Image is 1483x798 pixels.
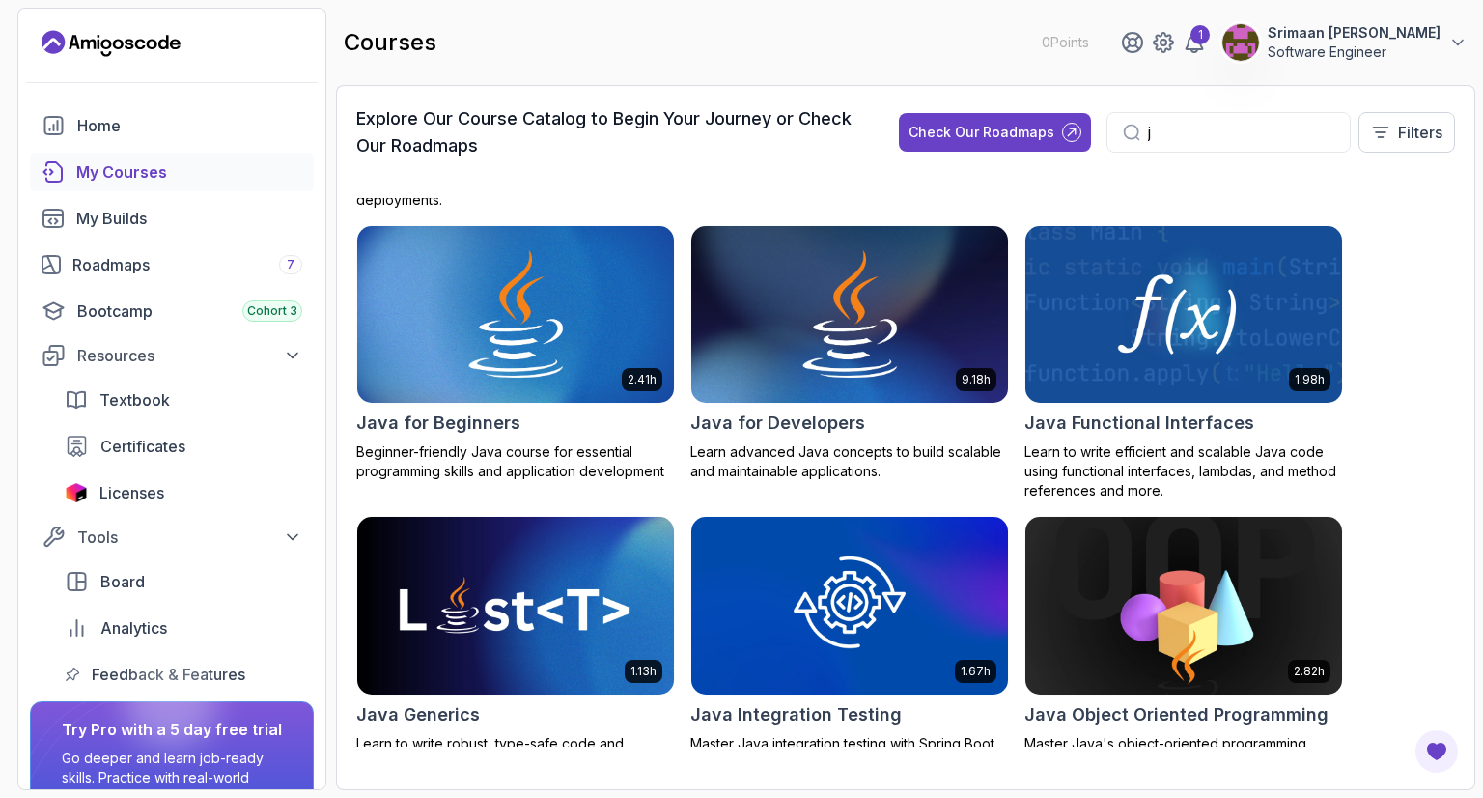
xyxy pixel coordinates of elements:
span: Board [100,570,145,593]
div: Home [77,114,302,137]
input: Search... [1148,121,1334,144]
p: Master Java integration testing with Spring Boot, Testcontainers, and WebTestClient for robust ap... [690,734,1009,792]
a: licenses [53,473,314,512]
p: 9.18h [962,372,991,387]
a: Java Object Oriented Programming card2.82hJava Object Oriented ProgrammingMaster Java's object-or... [1024,516,1343,792]
img: user profile image [1222,24,1259,61]
div: Bootcamp [77,299,302,323]
a: courses [30,153,314,191]
button: Tools [30,520,314,555]
p: Master Java's object-oriented programming principles and enhance your software development skills. [1024,734,1343,792]
p: Learn to write robust, type-safe code and algorithms using Java Generics. [356,734,675,773]
a: certificates [53,427,314,466]
h2: Java Generics [356,701,480,728]
p: 2.82h [1294,664,1325,679]
a: Java Generics card1.13hJava GenericsLearn to write robust, type-safe code and algorithms using Ja... [356,516,675,773]
img: Java Integration Testing card [691,517,1008,695]
img: Java for Beginners card [357,226,674,404]
img: Java for Developers card [691,226,1008,404]
a: board [53,562,314,601]
a: textbook [53,381,314,419]
a: Java Integration Testing card1.67hJava Integration TestingMaster Java integration testing with Sp... [690,516,1009,792]
a: feedback [53,655,314,694]
button: Check Our Roadmaps [899,113,1091,152]
a: Java for Developers card9.18hJava for DevelopersLearn advanced Java concepts to build scalable an... [690,225,1009,482]
button: Open Feedback Button [1413,728,1460,775]
span: Cohort 3 [247,303,297,319]
p: 1.67h [961,664,991,679]
a: Java Functional Interfaces card1.98hJava Functional InterfacesLearn to write efficient and scalab... [1024,225,1343,501]
div: Roadmaps [72,253,302,276]
a: roadmaps [30,245,314,284]
div: My Builds [76,207,302,230]
h2: courses [344,27,436,58]
p: 0 Points [1042,33,1089,52]
span: Textbook [99,388,170,412]
span: Licenses [99,481,164,504]
button: Filters [1358,112,1455,153]
a: Landing page [42,28,181,59]
a: builds [30,199,314,238]
h2: Java for Beginners [356,410,520,437]
div: Resources [77,344,302,367]
div: Check Our Roadmaps [909,123,1054,142]
p: 2.41h [628,372,657,387]
p: Srimaan [PERSON_NAME] [1268,23,1441,43]
p: 1.13h [630,664,657,679]
p: Learn to write efficient and scalable Java code using functional interfaces, lambdas, and method ... [1024,442,1343,500]
p: 1.98h [1295,372,1325,387]
h2: Java for Developers [690,410,865,437]
button: user profile imageSrimaan [PERSON_NAME]Software Engineer [1221,23,1468,62]
a: analytics [53,609,314,647]
h2: Java Functional Interfaces [1024,410,1254,437]
a: bootcamp [30,292,314,330]
span: 7 [287,257,294,272]
div: 1 [1190,25,1210,44]
div: My Courses [76,160,302,184]
button: Resources [30,338,314,373]
a: 1 [1183,31,1206,54]
h3: Explore Our Course Catalog to Begin Your Journey or Check Our Roadmaps [356,105,864,159]
img: Java Object Oriented Programming card [1025,517,1342,695]
span: Certificates [100,435,185,458]
a: home [30,106,314,145]
img: Java Generics card [357,517,674,695]
a: Java for Beginners card2.41hJava for BeginnersBeginner-friendly Java course for essential program... [356,225,675,482]
h2: Java Object Oriented Programming [1024,701,1329,728]
span: Analytics [100,616,167,640]
p: Learn advanced Java concepts to build scalable and maintainable applications. [690,442,1009,481]
p: Beginner-friendly Java course for essential programming skills and application development [356,442,675,481]
h2: Java Integration Testing [690,701,902,728]
span: Feedback & Features [92,663,245,686]
div: Tools [77,526,302,549]
img: Java Functional Interfaces card [1025,226,1342,404]
img: jetbrains icon [65,483,88,502]
p: Software Engineer [1268,43,1441,62]
p: Filters [1398,121,1442,144]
